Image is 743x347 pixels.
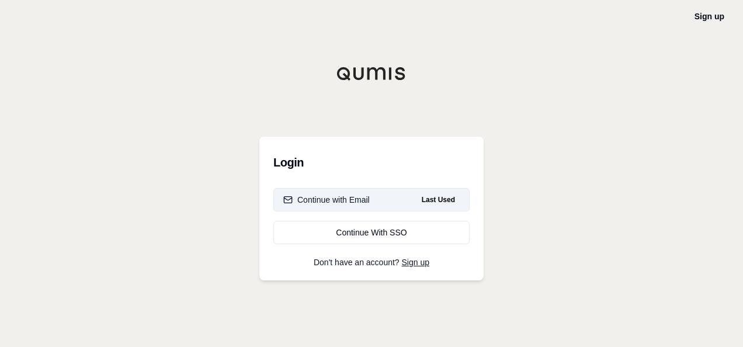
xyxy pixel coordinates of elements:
[695,12,724,21] a: Sign up
[402,258,429,267] a: Sign up
[273,258,470,266] p: Don't have an account?
[273,151,470,174] h3: Login
[283,227,460,238] div: Continue With SSO
[283,194,370,206] div: Continue with Email
[417,193,460,207] span: Last Used
[273,221,470,244] a: Continue With SSO
[336,67,407,81] img: Qumis
[273,188,470,211] button: Continue with EmailLast Used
